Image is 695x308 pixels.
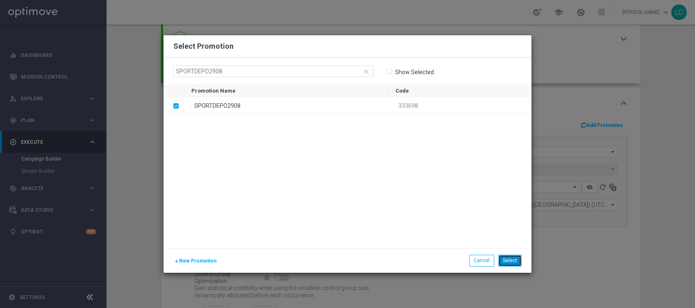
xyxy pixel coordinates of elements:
span: Code [395,88,409,94]
span: 333698 [398,102,418,109]
div: Press SPACE to deselect this row. [184,97,531,113]
div: SPORTDEPO2908 [184,97,388,113]
i: add [174,259,179,264]
button: New Promotion [173,256,217,265]
button: Cancel [469,255,494,266]
span: New Promotion [179,258,216,264]
div: Press SPACE to deselect this row. [164,97,184,113]
button: Select [498,255,522,266]
i: close [363,68,370,75]
h2: Select Promotion [173,41,234,51]
input: Search by Promotion name or Promo code [173,66,373,77]
label: Show Selected [395,68,434,76]
span: Promotion Name [191,88,236,94]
